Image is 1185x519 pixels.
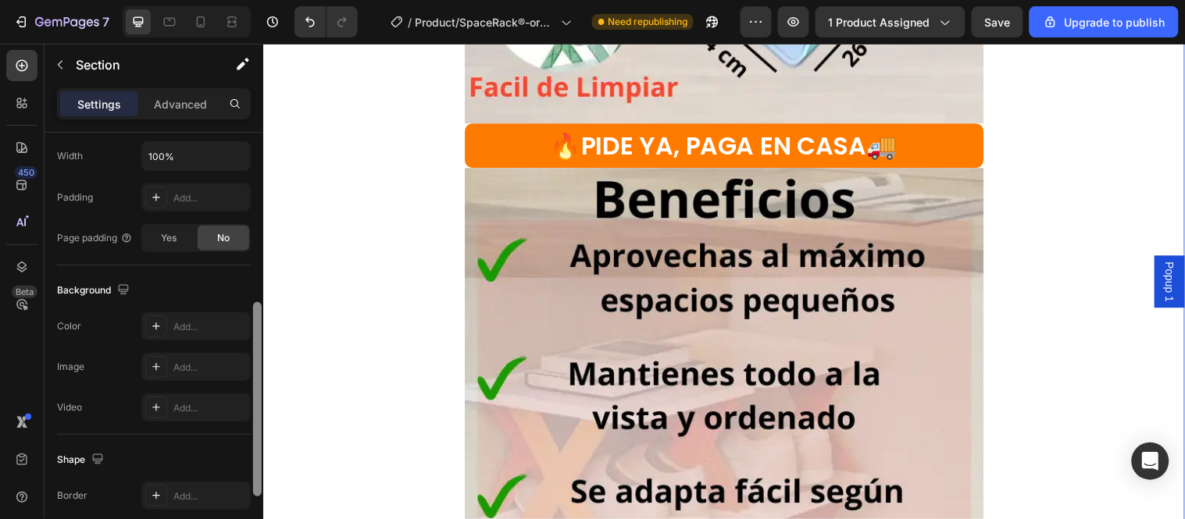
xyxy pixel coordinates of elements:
[57,400,82,414] div: Video
[173,489,247,503] div: Add...
[57,231,133,245] div: Page padding
[161,231,177,245] span: Yes
[154,96,207,112] p: Advanced
[294,6,358,37] div: Undo/Redo
[829,14,930,30] span: 1 product assigned
[142,142,250,170] input: Auto
[6,6,116,37] button: 7
[76,55,204,74] p: Section
[217,231,230,245] span: No
[972,6,1023,37] button: Save
[102,12,109,31] p: 7
[293,87,645,120] p: 🔥PIDE YA, PAGA EN CASA🚚
[816,6,965,37] button: 1 product assigned
[205,81,733,126] button: <p>🔥PIDE YA, PAGA EN CASA🚚</p>
[12,286,37,298] div: Beta
[57,280,133,301] div: Background
[57,190,93,204] div: Padding
[1043,14,1165,30] div: Upgrade to publish
[173,361,247,375] div: Add...
[1030,6,1179,37] button: Upgrade to publish
[57,450,107,471] div: Shape
[57,319,81,333] div: Color
[415,14,555,30] span: Product/SpaceRack®-organizador de 5 niveles
[57,360,84,374] div: Image
[57,489,87,503] div: Border
[173,401,247,415] div: Add...
[15,166,37,179] div: 450
[985,16,1011,29] span: Save
[57,149,83,163] div: Width
[77,96,121,112] p: Settings
[408,14,412,30] span: /
[914,222,930,262] span: Popup 1
[608,15,687,29] span: Need republishing
[173,191,247,205] div: Add...
[173,320,247,334] div: Add...
[1132,443,1169,480] div: Open Intercom Messenger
